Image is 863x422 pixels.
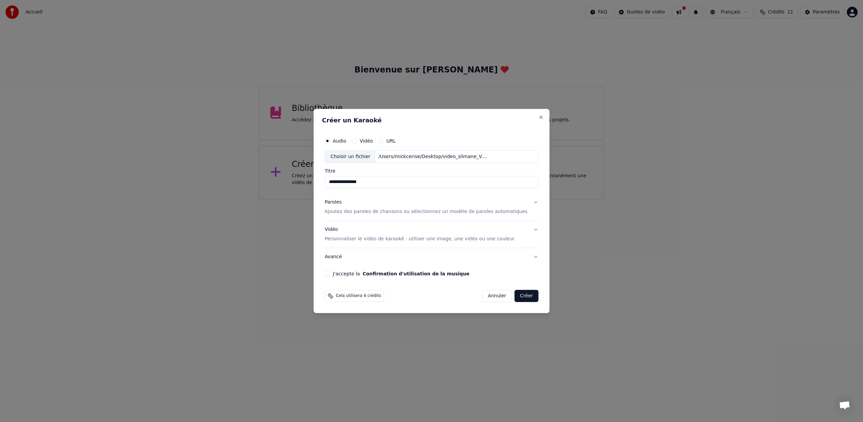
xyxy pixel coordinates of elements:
label: J'accepte la [333,271,469,276]
button: VidéoPersonnaliser le vidéo de karaoké : utiliser une image, une vidéo ou une couleur [325,221,538,248]
p: Ajoutez des paroles de chansons ou sélectionnez un modèle de paroles automatiques [325,208,528,215]
span: Cela utilisera 4 crédits [336,293,381,299]
label: Vidéo [360,139,373,143]
h2: Créer un Karaoké [322,117,541,123]
label: Audio [333,139,346,143]
div: /Users/mickcerise/Desktop/video_slimane_V1.mp3 [376,153,490,160]
div: Choisir un fichier [325,151,376,163]
button: ParolesAjoutez des paroles de chansons ou sélectionnez un modèle de paroles automatiques [325,193,538,220]
label: URL [386,139,396,143]
div: Vidéo [325,226,514,242]
div: Paroles [325,199,341,206]
label: Titre [325,169,538,173]
button: Créer [515,290,538,302]
button: J'accepte la [363,271,470,276]
button: Avancé [325,248,538,266]
button: Annuler [482,290,512,302]
p: Personnaliser le vidéo de karaoké : utiliser une image, une vidéo ou une couleur [325,236,514,242]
